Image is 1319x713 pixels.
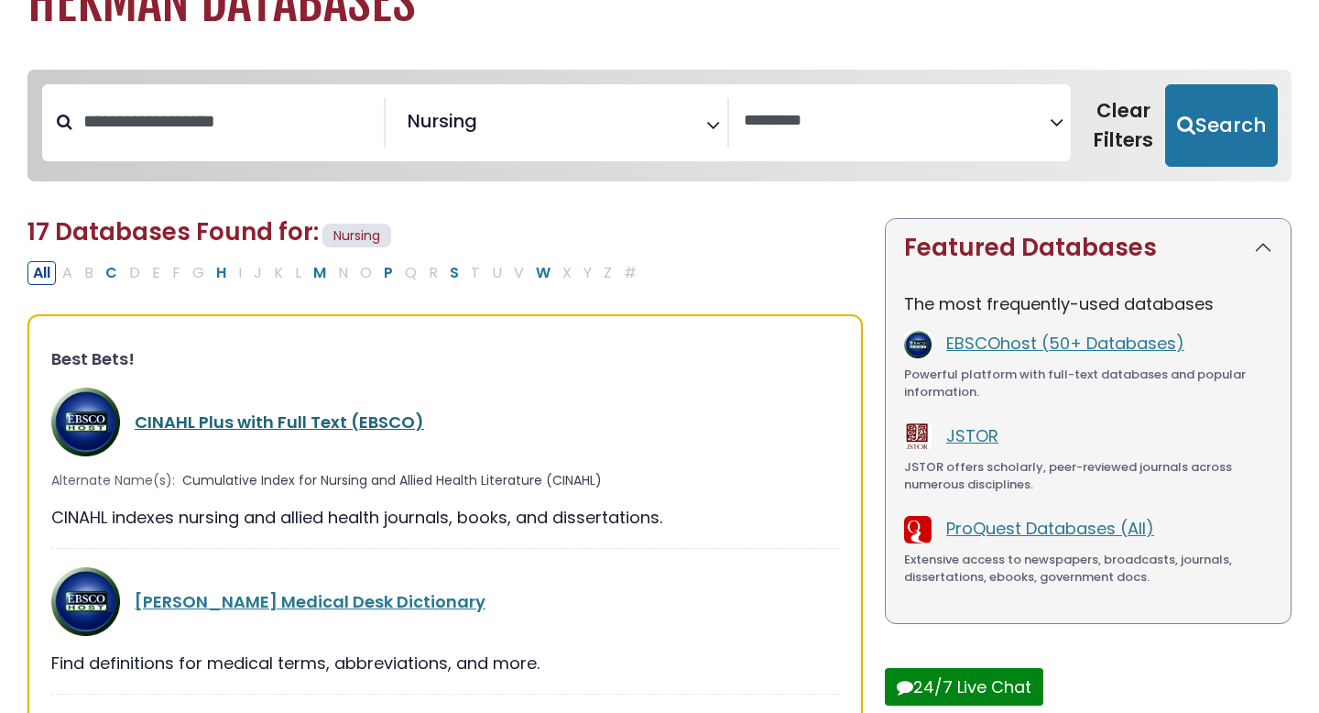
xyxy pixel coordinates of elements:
[946,424,998,447] a: JSTOR
[946,332,1184,355] a: EBSCOhost (50+ Databases)
[886,219,1291,277] button: Featured Databases
[27,261,56,285] button: All
[885,668,1043,706] button: 24/7 Live Chat
[904,551,1272,587] div: Extensive access to newspapers, broadcasts, journals, dissertations, ebooks, government docs.
[135,590,485,613] a: [PERSON_NAME] Medical Desk Dictionary
[530,261,556,285] button: Filter Results W
[408,107,477,135] span: Nursing
[378,261,398,285] button: Filter Results P
[182,471,602,490] span: Cumulative Index for Nursing and Allied Health Literature (CINAHL)
[27,215,319,248] span: 17 Databases Found for:
[946,517,1154,540] a: ProQuest Databases (All)
[27,70,1292,181] nav: Search filters
[744,112,1050,131] textarea: Search
[135,411,424,433] a: CINAHL Plus with Full Text (EBSCO)
[51,651,839,675] div: Find definitions for medical terms, abbreviations, and more.
[51,349,839,369] h3: Best Bets!
[51,505,839,530] div: CINAHL indexes nursing and allied health journals, books, and dissertations.
[27,260,644,283] div: Alpha-list to filter by first letter of database name
[444,261,464,285] button: Filter Results S
[904,366,1272,401] div: Powerful platform with full-text databases and popular information.
[51,471,175,490] span: Alternate Name(s):
[904,458,1272,494] div: JSTOR offers scholarly, peer-reviewed journals across numerous disciplines.
[904,291,1272,316] p: The most frequently-used databases
[72,106,384,137] input: Search database by title or keyword
[211,261,232,285] button: Filter Results H
[481,117,494,137] textarea: Search
[308,261,332,285] button: Filter Results M
[400,107,477,135] li: Nursing
[322,224,391,248] span: Nursing
[1165,84,1278,167] button: Submit for Search Results
[1082,84,1165,167] button: Clear Filters
[100,261,123,285] button: Filter Results C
